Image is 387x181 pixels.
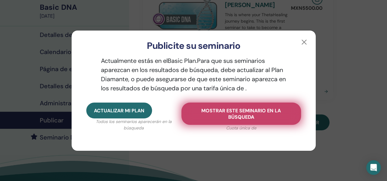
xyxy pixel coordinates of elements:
div: Open Intercom Messenger [366,160,381,175]
span: Actualizar mi plan [94,107,144,114]
p: Actualmente estás en el Basic Plan. Para que sus seminarios aparezcan en los resultados de búsque... [86,56,301,93]
p: Todos los seminarios aparecerán en la búsqueda [86,118,181,131]
span: Mostrar este seminario en la búsqueda [189,107,293,120]
button: Mostrar este seminario en la búsqueda [181,103,301,125]
button: Actualizar mi plan [86,103,152,118]
h3: Publicite su seminario [81,40,306,51]
p: Cuota única de [181,125,301,131]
